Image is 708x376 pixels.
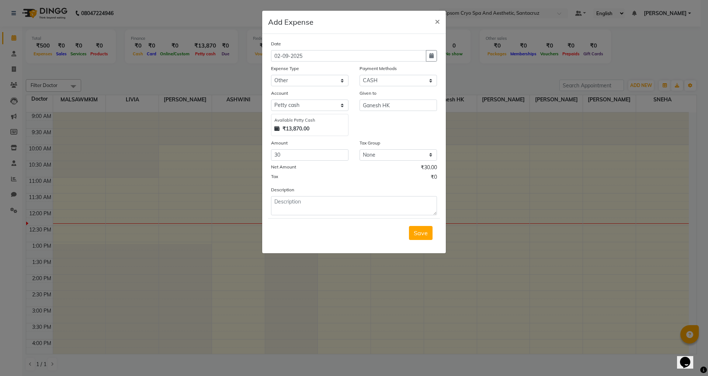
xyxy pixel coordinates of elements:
[271,149,348,161] input: Amount
[271,164,296,170] label: Net Amount
[431,173,437,183] span: ₹0
[274,117,345,123] div: Available Petty Cash
[409,226,433,240] button: Save
[360,65,397,72] label: Payment Methods
[435,15,440,27] span: ×
[360,90,376,97] label: Given to
[271,173,278,180] label: Tax
[360,140,380,146] label: Tax Group
[414,229,428,237] span: Save
[271,41,281,47] label: Date
[268,17,313,28] h5: Add Expense
[421,164,437,173] span: ₹30.00
[282,125,309,133] strong: ₹13,870.00
[429,11,446,31] button: Close
[360,100,437,111] input: Given to
[271,65,299,72] label: Expense Type
[271,187,294,193] label: Description
[677,347,701,369] iframe: chat widget
[271,90,288,97] label: Account
[271,140,288,146] label: Amount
